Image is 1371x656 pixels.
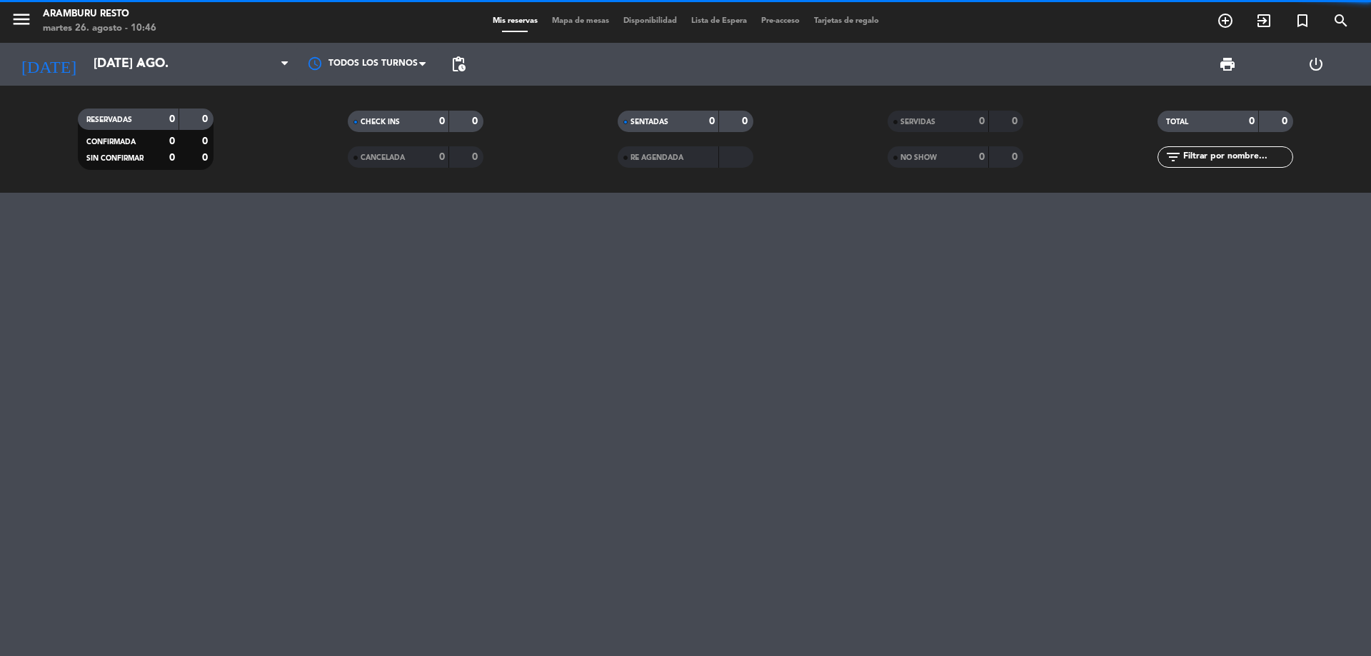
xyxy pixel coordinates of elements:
[361,118,400,126] span: CHECK INS
[202,153,211,163] strong: 0
[1012,116,1020,126] strong: 0
[1332,12,1350,29] i: search
[439,116,445,126] strong: 0
[86,155,144,162] span: SIN CONFIRMAR
[86,138,136,146] span: CONFIRMADA
[472,116,481,126] strong: 0
[361,154,405,161] span: CANCELADA
[754,17,807,25] span: Pre-acceso
[684,17,754,25] span: Lista de Espera
[11,9,32,35] button: menu
[631,118,668,126] span: SENTADAS
[979,116,985,126] strong: 0
[133,56,150,73] i: arrow_drop_down
[439,152,445,162] strong: 0
[169,136,175,146] strong: 0
[450,56,467,73] span: pending_actions
[169,114,175,124] strong: 0
[43,7,156,21] div: Aramburu Resto
[472,152,481,162] strong: 0
[1217,12,1234,29] i: add_circle_outline
[86,116,132,123] span: RESERVADAS
[1282,116,1290,126] strong: 0
[202,114,211,124] strong: 0
[169,153,175,163] strong: 0
[807,17,886,25] span: Tarjetas de regalo
[631,154,683,161] span: RE AGENDADA
[1272,43,1360,86] div: LOG OUT
[1165,148,1182,166] i: filter_list
[1307,56,1325,73] i: power_settings_new
[616,17,684,25] span: Disponibilidad
[900,118,935,126] span: SERVIDAS
[486,17,545,25] span: Mis reservas
[1294,12,1311,29] i: turned_in_not
[43,21,156,36] div: martes 26. agosto - 10:46
[545,17,616,25] span: Mapa de mesas
[709,116,715,126] strong: 0
[202,136,211,146] strong: 0
[11,49,86,80] i: [DATE]
[11,9,32,30] i: menu
[742,116,750,126] strong: 0
[1182,149,1292,165] input: Filtrar por nombre...
[900,154,937,161] span: NO SHOW
[1255,12,1272,29] i: exit_to_app
[979,152,985,162] strong: 0
[1219,56,1236,73] span: print
[1249,116,1255,126] strong: 0
[1166,118,1188,126] span: TOTAL
[1012,152,1020,162] strong: 0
